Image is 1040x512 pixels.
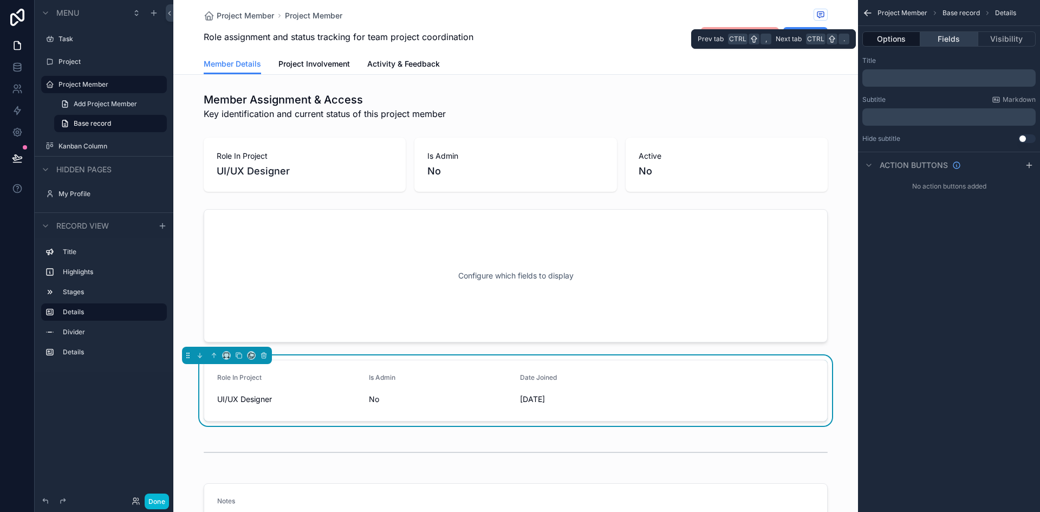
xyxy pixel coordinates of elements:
[56,8,79,18] span: Menu
[54,115,167,132] a: Base record
[63,288,162,296] label: Stages
[520,394,663,405] span: [DATE]
[58,80,160,89] label: Project Member
[520,373,557,381] span: Date Joined
[806,34,825,44] span: Ctrl
[217,394,360,405] span: UI/UX Designer
[285,10,342,21] a: Project Member
[63,308,158,316] label: Details
[54,95,167,113] a: Add Project Member
[877,9,927,17] span: Project Member
[367,59,440,69] span: Activity & Feedback
[978,31,1036,47] button: Visibility
[278,59,350,69] span: Project Involvement
[204,10,274,21] a: Project Member
[58,142,165,151] label: Kanban Column
[698,35,724,43] span: Prev tab
[783,27,828,47] button: Edit
[942,9,980,17] span: Base record
[63,328,162,336] label: Divider
[862,95,886,104] label: Subtitle
[840,35,848,43] span: .
[217,373,262,381] span: Role In Project
[278,54,350,76] a: Project Involvement
[862,108,1036,126] div: scrollable content
[995,9,1016,17] span: Details
[862,56,876,65] label: Title
[1003,95,1036,104] span: Markdown
[35,238,173,372] div: scrollable content
[880,160,948,171] span: Action buttons
[145,494,169,509] button: Done
[56,164,112,175] span: Hidden pages
[992,95,1036,104] a: Markdown
[204,30,473,43] span: Role assignment and status tracking for team project coordination
[58,190,165,198] label: My Profile
[63,348,162,357] label: Details
[369,373,395,381] span: Is Admin
[862,69,1036,87] div: scrollable content
[858,178,1040,195] div: No action buttons added
[74,119,111,128] span: Base record
[862,134,900,143] label: Hide subtitle
[367,54,440,76] a: Activity & Feedback
[728,34,747,44] span: Ctrl
[217,10,274,21] span: Project Member
[74,100,137,108] span: Add Project Member
[204,54,261,75] a: Member Details
[862,31,920,47] button: Options
[369,394,512,405] span: No
[204,59,261,69] span: Member Details
[920,31,978,47] button: Fields
[58,57,165,66] label: Project
[776,35,802,43] span: Next tab
[58,35,165,43] label: Task
[63,248,162,256] label: Title
[762,35,770,43] span: ,
[63,268,162,276] label: Highlights
[56,221,109,231] span: Record view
